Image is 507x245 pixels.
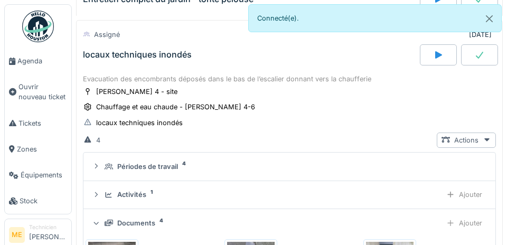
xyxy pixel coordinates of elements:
[18,82,67,102] span: Ouvrir nouveau ticket
[17,56,67,66] span: Agenda
[83,50,192,60] div: locaux techniques inondés
[96,118,183,128] div: locaux techniques inondés
[469,30,492,40] div: [DATE]
[21,170,67,180] span: Équipements
[5,188,71,214] a: Stock
[442,215,487,231] div: Ajouter
[9,227,25,243] li: ME
[17,144,67,154] span: Zones
[5,110,71,136] a: Tickets
[437,133,496,148] div: Actions
[117,218,155,228] div: Documents
[442,187,487,202] div: Ajouter
[18,118,67,128] span: Tickets
[83,74,496,84] div: Evacuation des encombrants déposés dans le bas de l’escalier donnant vers la chaufferie
[117,162,178,172] div: Périodes de travail
[96,102,255,112] div: Chauffage et eau chaude - [PERSON_NAME] 4-6
[117,190,146,200] div: Activités
[94,30,120,40] div: Assigné
[88,157,491,176] summary: Périodes de travail4
[248,4,502,32] div: Connecté(e).
[96,135,100,145] div: 4
[5,162,71,188] a: Équipements
[5,48,71,74] a: Agenda
[22,11,54,42] img: Badge_color-CXgf-gQk.svg
[88,213,491,233] summary: Documents4Ajouter
[88,185,491,205] summary: Activités1Ajouter
[5,136,71,162] a: Zones
[20,196,67,206] span: Stock
[5,74,71,110] a: Ouvrir nouveau ticket
[29,223,67,231] div: Technicien
[477,5,501,33] button: Close
[96,87,177,97] div: [PERSON_NAME] 4 - site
